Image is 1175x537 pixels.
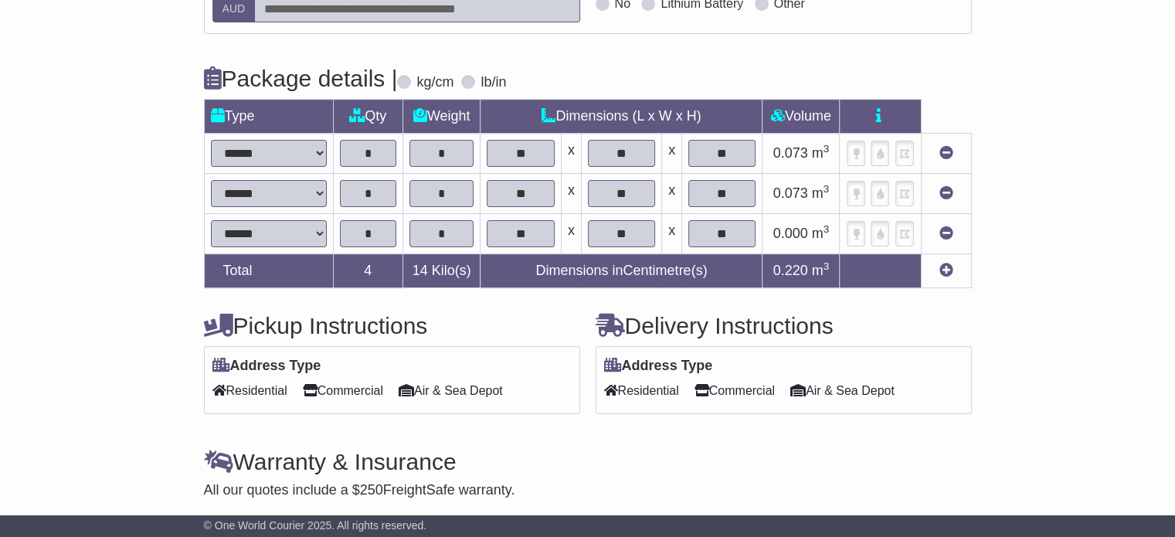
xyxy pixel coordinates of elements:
[939,185,953,201] a: Remove this item
[773,145,808,161] span: 0.073
[303,379,383,403] span: Commercial
[824,260,830,272] sup: 3
[360,482,383,498] span: 250
[212,379,287,403] span: Residential
[212,358,321,375] label: Address Type
[204,449,972,474] h4: Warranty & Insurance
[662,134,682,174] td: x
[773,185,808,201] span: 0.073
[481,254,762,288] td: Dimensions in Centimetre(s)
[481,74,506,91] label: lb/in
[773,263,808,278] span: 0.220
[694,379,775,403] span: Commercial
[662,174,682,214] td: x
[604,358,713,375] label: Address Type
[939,226,953,241] a: Remove this item
[812,263,830,278] span: m
[204,100,333,134] td: Type
[596,313,972,338] h4: Delivery Instructions
[604,379,679,403] span: Residential
[561,134,581,174] td: x
[416,74,453,91] label: kg/cm
[824,183,830,195] sup: 3
[481,100,762,134] td: Dimensions (L x W x H)
[773,226,808,241] span: 0.000
[812,145,830,161] span: m
[824,223,830,235] sup: 3
[662,214,682,254] td: x
[762,100,840,134] td: Volume
[402,100,481,134] td: Weight
[939,263,953,278] a: Add new item
[204,482,972,499] div: All our quotes include a $ FreightSafe warranty.
[939,145,953,161] a: Remove this item
[204,519,427,532] span: © One World Courier 2025. All rights reserved.
[561,214,581,254] td: x
[333,100,402,134] td: Qty
[790,379,895,403] span: Air & Sea Depot
[333,254,402,288] td: 4
[413,263,428,278] span: 14
[812,185,830,201] span: m
[402,254,481,288] td: Kilo(s)
[204,313,580,338] h4: Pickup Instructions
[399,379,503,403] span: Air & Sea Depot
[812,226,830,241] span: m
[824,143,830,155] sup: 3
[204,66,398,91] h4: Package details |
[204,254,333,288] td: Total
[561,174,581,214] td: x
